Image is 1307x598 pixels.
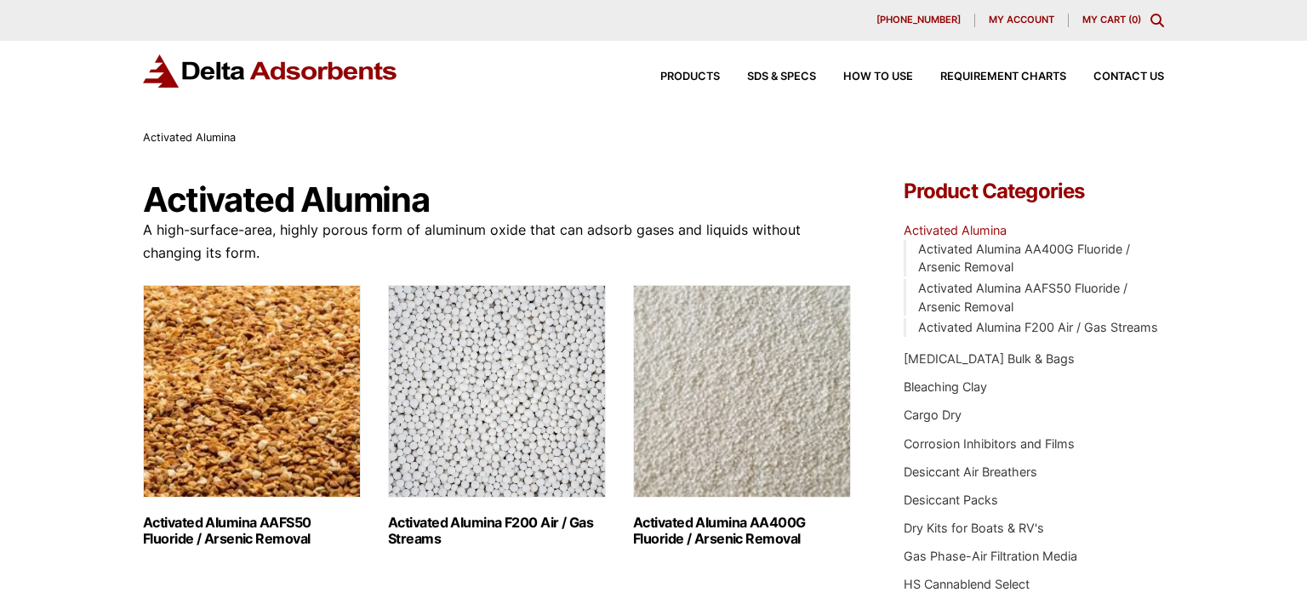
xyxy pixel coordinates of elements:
[904,181,1164,202] h4: Product Categories
[1150,14,1164,27] div: Toggle Modal Content
[633,285,851,547] a: Visit product category Activated Alumina AA400G Fluoride / Arsenic Removal
[660,71,720,83] span: Products
[143,131,236,144] span: Activated Alumina
[904,549,1077,563] a: Gas Phase-Air Filtration Media
[1132,14,1138,26] span: 0
[143,285,361,498] img: Activated Alumina AAFS50 Fluoride / Arsenic Removal
[843,71,913,83] span: How to Use
[989,15,1054,25] span: My account
[633,285,851,498] img: Activated Alumina AA400G Fluoride / Arsenic Removal
[940,71,1066,83] span: Requirement Charts
[1082,14,1141,26] a: My Cart (0)
[918,320,1158,334] a: Activated Alumina F200 Air / Gas Streams
[904,407,962,422] a: Cargo Dry
[143,54,398,88] img: Delta Adsorbents
[863,14,975,27] a: [PHONE_NUMBER]
[904,577,1030,591] a: HS Cannablend Select
[143,219,853,265] p: A high-surface-area, highly porous form of aluminum oxide that can adsorb gases and liquids witho...
[918,281,1127,314] a: Activated Alumina AAFS50 Fluoride / Arsenic Removal
[633,515,851,547] h2: Activated Alumina AA400G Fluoride / Arsenic Removal
[816,71,913,83] a: How to Use
[143,285,361,547] a: Visit product category Activated Alumina AAFS50 Fluoride / Arsenic Removal
[876,15,961,25] span: [PHONE_NUMBER]
[143,515,361,547] h2: Activated Alumina AAFS50 Fluoride / Arsenic Removal
[1066,71,1164,83] a: Contact Us
[904,493,998,507] a: Desiccant Packs
[904,521,1044,535] a: Dry Kits for Boats & RV's
[388,515,606,547] h2: Activated Alumina F200 Air / Gas Streams
[143,181,853,219] h1: Activated Alumina
[1093,71,1164,83] span: Contact Us
[975,14,1069,27] a: My account
[633,71,720,83] a: Products
[904,379,987,394] a: Bleaching Clay
[747,71,816,83] span: SDS & SPECS
[904,436,1075,451] a: Corrosion Inhibitors and Films
[904,351,1075,366] a: [MEDICAL_DATA] Bulk & Bags
[388,285,606,547] a: Visit product category Activated Alumina F200 Air / Gas Streams
[913,71,1066,83] a: Requirement Charts
[904,464,1037,479] a: Desiccant Air Breathers
[918,242,1130,275] a: Activated Alumina AA400G Fluoride / Arsenic Removal
[388,285,606,498] img: Activated Alumina F200 Air / Gas Streams
[720,71,816,83] a: SDS & SPECS
[904,223,1007,237] a: Activated Alumina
